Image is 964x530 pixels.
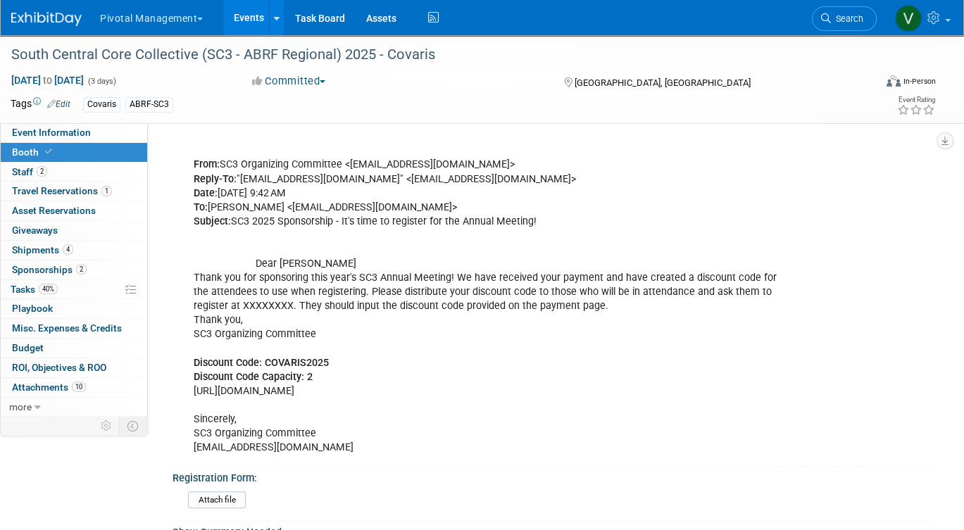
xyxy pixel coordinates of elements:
b: Reply-To: [194,173,237,185]
span: 40% [39,284,58,294]
span: (3 days) [87,77,116,86]
td: Tags [11,96,70,113]
span: to [41,75,54,86]
span: 2 [37,166,47,177]
a: ROI, Objectives & ROO [1,358,147,377]
td: Personalize Event Tab Strip [94,417,119,435]
a: Sponsorships2 [1,260,147,279]
span: 1 [101,186,112,196]
span: Budget [12,342,44,353]
div: In-Person [903,76,936,87]
span: Event Information [12,127,91,138]
span: Sponsorships [12,264,87,275]
a: Edit [47,99,70,109]
span: Attachments [12,381,86,393]
i: Booth reservation complete [45,148,52,156]
b: Discount Code: COVARIS2025 [194,357,329,369]
span: 10 [72,381,86,392]
a: Shipments4 [1,241,147,260]
b: Date: [194,187,218,199]
span: ROI, Objectives & ROO [12,362,106,373]
span: Asset Reservations [12,205,96,216]
a: Giveaways [1,221,147,240]
span: more [9,401,32,412]
span: Misc. Expenses & Credits [12,322,122,334]
span: [GEOGRAPHIC_DATA], [GEOGRAPHIC_DATA] [575,77,751,88]
a: Booth [1,143,147,162]
a: Misc. Expenses & Credits [1,319,147,338]
span: Staff [12,166,47,177]
span: Search [831,13,863,24]
a: Staff2 [1,163,147,182]
div: SC3 Organizing Committee <[EMAIL_ADDRESS][DOMAIN_NAME]> "[EMAIL_ADDRESS][DOMAIN_NAME]" <[EMAIL_AD... [184,122,787,462]
a: Playbook [1,299,147,318]
a: more [1,398,147,417]
span: Giveaways [12,225,58,236]
button: Committed [247,74,331,89]
span: Shipments [12,244,73,255]
div: Event Rating [897,96,935,103]
img: Format-Inperson.png [887,75,901,87]
b: Subject: [194,215,231,227]
b: To: [194,201,208,213]
td: Toggle Event Tabs [119,417,148,435]
a: Asset Reservations [1,201,147,220]
a: Budget [1,339,147,358]
div: Event Format [799,73,936,94]
div: Covaris [83,97,120,112]
span: [DATE] [DATE] [11,74,84,87]
img: Valerie Weld [895,5,922,32]
span: Playbook [12,303,53,314]
img: ExhibitDay [11,12,82,26]
b: From: [194,158,220,170]
a: Tasks40% [1,280,147,299]
span: 4 [63,244,73,255]
span: Tasks [11,284,58,295]
span: 2 [76,264,87,275]
div: Registration Form: [173,467,929,485]
a: Event Information [1,123,147,142]
a: Travel Reservations1 [1,182,147,201]
span: Travel Reservations [12,185,112,196]
b: Discount Code Capacity: 2 [194,371,313,383]
a: Search [812,6,877,31]
span: Booth [12,146,55,158]
a: Attachments10 [1,378,147,397]
div: ABRF-SC3 [125,97,173,112]
div: South Central Core Collective (SC3 - ABRF Regional) 2025 - Covaris [6,42,857,68]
